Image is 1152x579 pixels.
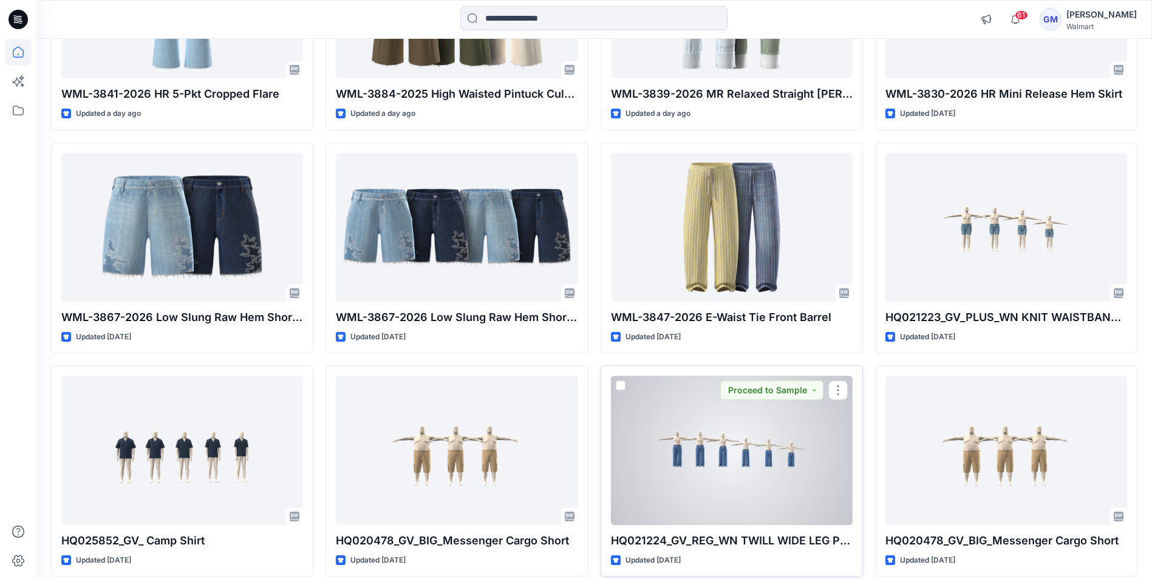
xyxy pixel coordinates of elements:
a: HQ021223_GV_PLUS_WN KNIT WAISTBAND DENIM SHORT [885,153,1127,302]
div: Walmart [1066,22,1137,31]
p: WML-3847-2026 E-Waist Tie Front Barrel [611,309,853,326]
p: WML-3884-2025 High Waisted Pintuck Culottes [336,86,578,103]
a: HQ020478_GV_BIG_Messenger Cargo Short [885,376,1127,524]
p: WML-3867-2026 Low Slung Raw Hem Short - Inseam 7" [336,309,578,326]
p: Updated [DATE] [350,331,406,344]
p: HQ020478_GV_BIG_Messenger Cargo Short [336,532,578,549]
a: WML-3867-2026 Low Slung Raw Hem Short - Inseam 7" [61,153,303,302]
p: Updated [DATE] [900,107,955,120]
p: HQ025852_GV_ Camp Shirt [61,532,303,549]
p: Updated [DATE] [76,554,131,567]
p: WML-3839-2026 MR Relaxed Straight [PERSON_NAME] [611,86,853,103]
p: Updated a day ago [625,107,690,120]
a: HQ021224_GV_REG_WN TWILL WIDE LEG PULL ON [611,376,853,524]
div: [PERSON_NAME] [1066,7,1137,22]
p: Updated [DATE] [76,331,131,344]
p: Updated [DATE] [625,554,681,567]
a: HQ025852_GV_ Camp Shirt [61,376,303,524]
p: Updated a day ago [350,107,415,120]
div: GM [1040,8,1062,30]
p: Updated [DATE] [900,554,955,567]
p: HQ021224_GV_REG_WN TWILL WIDE LEG PULL ON [611,532,853,549]
a: HQ020478_GV_BIG_Messenger Cargo Short [336,376,578,524]
p: Updated [DATE] [900,331,955,344]
span: 61 [1015,10,1028,20]
a: WML-3867-2026 Low Slung Raw Hem Short - Inseam 7" [336,153,578,302]
p: Updated a day ago [76,107,141,120]
p: Updated [DATE] [350,554,406,567]
p: WML-3830-2026 HR Mini Release Hem Skirt [885,86,1127,103]
p: WML-3841-2026 HR 5-Pkt Cropped Flare [61,86,303,103]
p: Updated [DATE] [625,331,681,344]
a: WML-3847-2026 E-Waist Tie Front Barrel [611,153,853,302]
p: HQ020478_GV_BIG_Messenger Cargo Short [885,532,1127,549]
p: WML-3867-2026 Low Slung Raw Hem Short - Inseam 7" [61,309,303,326]
p: HQ021223_GV_PLUS_WN KNIT WAISTBAND DENIM SHORT [885,309,1127,326]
